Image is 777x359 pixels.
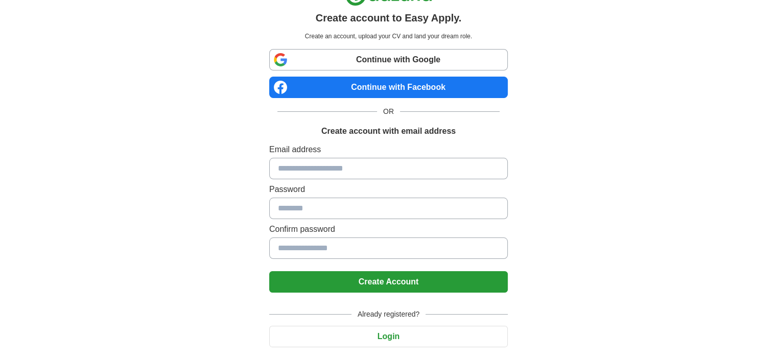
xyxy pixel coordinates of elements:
[271,32,506,41] p: Create an account, upload your CV and land your dream role.
[321,125,456,137] h1: Create account with email address
[269,271,508,293] button: Create Account
[269,143,508,156] label: Email address
[351,309,426,320] span: Already registered?
[269,326,508,347] button: Login
[269,77,508,98] a: Continue with Facebook
[377,106,400,117] span: OR
[269,49,508,70] a: Continue with Google
[269,332,508,341] a: Login
[269,183,508,196] label: Password
[316,10,462,26] h1: Create account to Easy Apply.
[269,223,508,235] label: Confirm password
